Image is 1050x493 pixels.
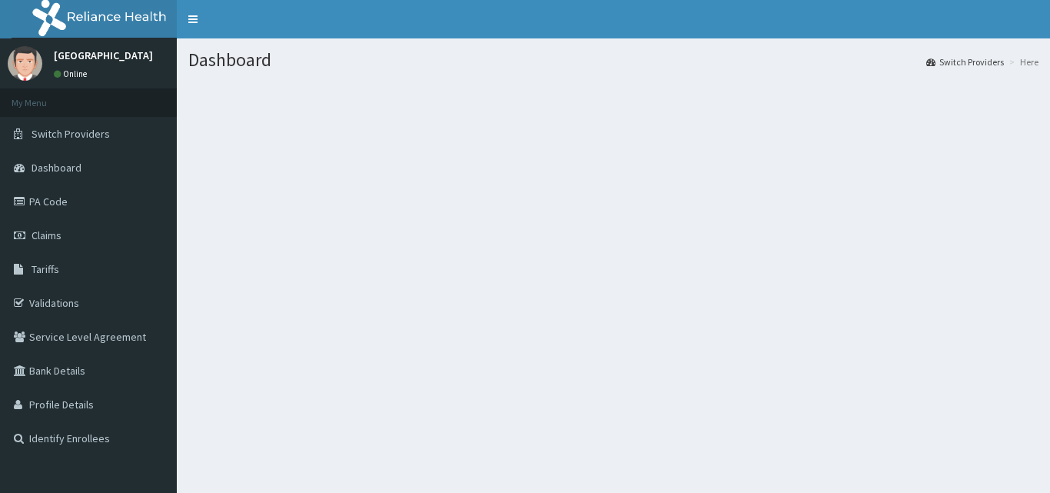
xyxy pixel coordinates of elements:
[54,68,91,79] a: Online
[32,161,81,175] span: Dashboard
[32,228,61,242] span: Claims
[926,55,1004,68] a: Switch Providers
[54,50,153,61] p: [GEOGRAPHIC_DATA]
[32,127,110,141] span: Switch Providers
[8,46,42,81] img: User Image
[1005,55,1038,68] li: Here
[32,262,59,276] span: Tariffs
[188,50,1038,70] h1: Dashboard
